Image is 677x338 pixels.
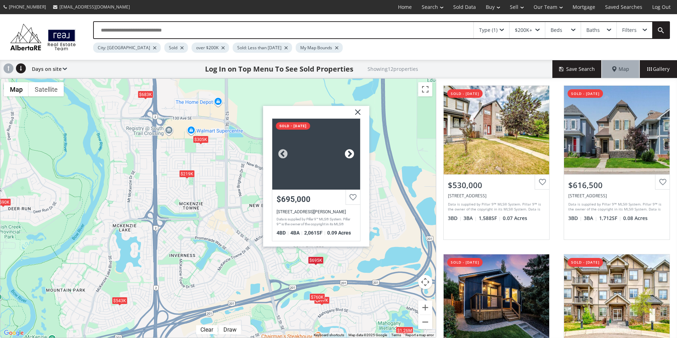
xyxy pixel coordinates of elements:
span: 0.08 Acres [623,215,648,222]
div: Data is supplied by Pillar 9™ MLS® System. Pillar 9™ is the owner of the copyright in its MLS® Sy... [448,202,543,212]
h1: Log In on Top Menu To See Sold Properties [205,64,353,74]
a: sold - [DATE]$616,500[STREET_ADDRESS]Data is supplied by Pillar 9™ MLS® System. Pillar 9™ is the ... [557,78,677,247]
div: Sold: Less than [DATE] [233,43,292,53]
div: Type (1) [479,28,497,33]
button: Show satellite imagery [29,82,64,96]
a: Terms [391,333,401,337]
a: Open this area in Google Maps (opens a new window) [2,328,25,338]
span: 1,588 SF [479,215,501,222]
button: Toggle fullscreen view [418,82,432,96]
button: Map camera controls [418,275,432,289]
div: Sold [164,43,188,53]
span: [EMAIL_ADDRESS][DOMAIN_NAME] [59,4,130,10]
div: over $200K [192,43,229,53]
div: $305K [193,136,209,143]
span: 2,061 SF [304,230,325,236]
span: 3 BA [584,215,597,222]
div: Filters [622,28,637,33]
div: 38 Copperfield Common SE, Calgary, AB T2Z 4M1 [272,119,360,190]
span: 3 BA [463,215,477,222]
div: $530,000 [448,180,545,191]
div: $200K+ [515,28,532,33]
div: 113 Copperstone Terrace SE, Calgary, AB T2Z 0J5 [448,193,545,199]
div: 38 Copperfield Common SE, Calgary, AB T2Z 4M1 [277,209,356,214]
button: Zoom out [418,315,432,329]
a: Report a map error [405,333,434,337]
span: [PHONE_NUMBER] [9,4,46,10]
img: Google [2,328,25,338]
div: $219K [179,170,195,178]
div: Data is supplied by Pillar 9™ MLS® System. Pillar 9™ is the owner of the copyright in its MLS® Sy... [568,202,664,212]
div: $695K [308,257,324,264]
a: sold - [DATE]$530,000[STREET_ADDRESS]Data is supplied by Pillar 9™ MLS® System. Pillar 9™ is the ... [436,78,557,247]
button: Save Search [552,60,602,78]
img: Logo [7,22,79,52]
span: 0.09 Acres [327,230,351,236]
div: City: [GEOGRAPHIC_DATA] [93,43,161,53]
div: $760K [309,293,325,300]
div: $543K [112,297,127,304]
span: 0.07 Acres [503,215,527,222]
div: Data is supplied by Pillar 9™ MLS® System. Pillar 9™ is the owner of the copyright in its MLS® Sy... [277,217,354,227]
span: 4 BA [290,230,302,236]
div: Map [602,60,639,78]
span: 3 BD [448,215,462,222]
div: $617K [314,297,330,304]
span: 1,712 SF [599,215,621,222]
div: sold - [DATE] [276,122,310,130]
img: x.svg [346,106,364,124]
button: Zoom in [418,300,432,315]
div: $695,000 [277,195,356,204]
button: Show street map [4,82,29,96]
span: Map [612,66,629,73]
span: Gallery [647,66,670,73]
a: sold - [DATE]$695,000[STREET_ADDRESS][PERSON_NAME]Data is supplied by Pillar 9™ MLS® System. Pill... [272,118,360,241]
h2: Showing 12 properties [368,66,418,72]
div: Clear [199,326,215,333]
div: $616,500 [568,180,665,191]
span: Map data ©2025 Google [348,333,387,337]
span: 3 BD [568,215,582,222]
span: 4 BD [277,230,289,236]
div: Gallery [639,60,677,78]
div: $683K [138,91,153,98]
div: Draw [222,326,238,333]
div: My Map Bounds [296,43,343,53]
div: Click to clear. [196,326,217,333]
div: Click to draw. [219,326,241,333]
div: $1.26M [396,327,413,334]
a: [EMAIL_ADDRESS][DOMAIN_NAME] [50,0,133,13]
div: Beds [551,28,562,33]
div: Baths [586,28,600,33]
button: Keyboard shortcuts [314,333,344,338]
div: 142 Mahogany Heights SE, Calgary, AB T3M 0X6 [568,193,665,199]
div: Days on site [28,60,67,78]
